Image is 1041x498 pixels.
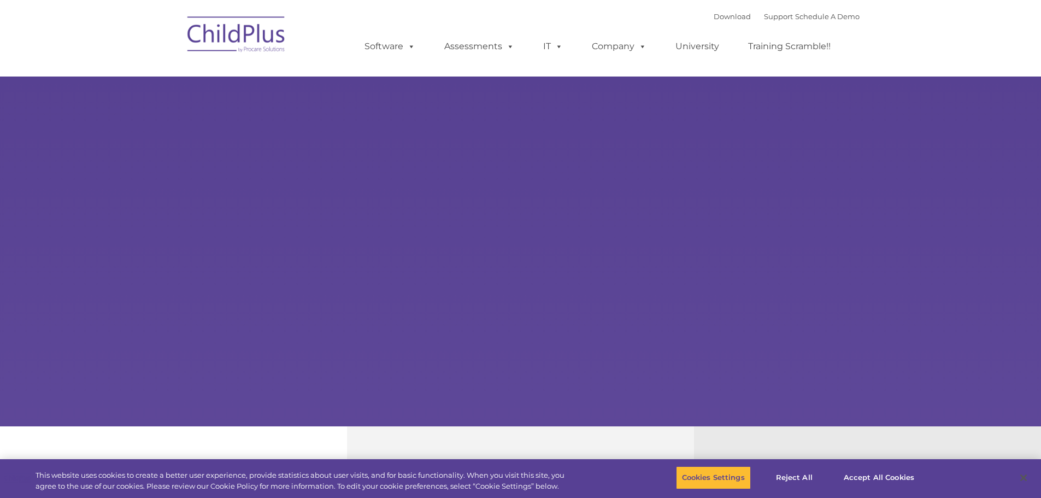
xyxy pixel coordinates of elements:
button: Close [1011,466,1036,490]
a: University [664,36,730,57]
div: This website uses cookies to create a better user experience, provide statistics about user visit... [36,470,573,491]
img: ChildPlus by Procare Solutions [182,9,291,63]
a: Training Scramble!! [737,36,842,57]
button: Cookies Settings [676,466,751,489]
a: Company [581,36,657,57]
a: Schedule A Demo [795,12,860,21]
a: Support [764,12,793,21]
a: IT [532,36,574,57]
a: Assessments [433,36,525,57]
button: Reject All [760,466,828,489]
font: | [714,12,860,21]
a: Software [354,36,426,57]
button: Accept All Cookies [838,466,920,489]
a: Download [714,12,751,21]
